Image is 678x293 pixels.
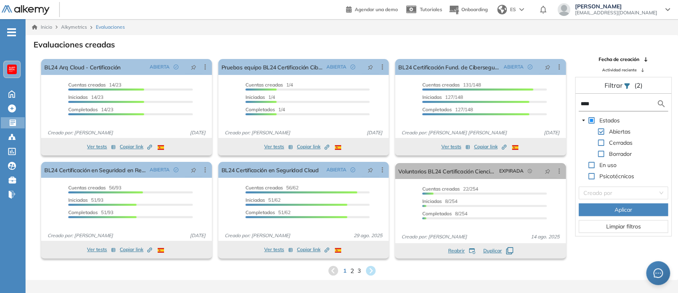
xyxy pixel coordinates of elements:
span: check-circle [350,167,355,172]
a: Voluntarios BL24 Certificación Ciencia de Datos [398,163,496,179]
a: BL24 Arq Cloud - Certificación [44,59,121,75]
span: [DATE] [187,129,209,136]
span: 1/4 [245,82,293,88]
button: Ver tests [87,142,116,151]
button: Aplicar [579,203,668,216]
span: 14/23 [68,82,121,88]
span: En uso [598,160,618,170]
button: Copiar link [297,245,329,254]
span: 14/23 [68,94,103,100]
span: 127/148 [422,94,463,100]
span: Borrador [609,150,632,157]
span: caret-down [581,118,585,122]
a: BL24 Certificación en Seguridad Cloud [221,162,319,178]
span: Iniciadas [422,198,442,204]
span: field-time [528,169,532,173]
img: arrow [519,8,524,11]
button: Ver tests [441,142,470,151]
span: Actividad reciente [602,67,636,73]
span: ABIERTA [326,166,346,173]
span: Creado por: [PERSON_NAME] [44,129,116,136]
span: Aplicar [615,205,632,214]
span: Onboarding [461,6,488,12]
img: Logo [2,5,49,15]
span: 56/93 [68,185,121,191]
span: Estados [598,116,621,125]
button: pushpin [539,61,556,73]
span: 8/254 [422,210,467,216]
span: 14 ago. 2025 [528,233,563,240]
span: [DATE] [364,129,385,136]
span: Iniciadas [245,94,265,100]
span: Completados [68,106,98,112]
span: check-circle [528,65,532,69]
span: Psicotécnicos [599,173,634,180]
span: EXPIRADA [499,167,524,175]
span: 51/62 [245,197,281,203]
button: Copiar link [474,142,506,151]
span: Creado por: [PERSON_NAME] [398,233,470,240]
i: - [7,31,16,33]
a: Agendar una demo [346,4,398,14]
span: Estados [599,117,620,124]
span: Fecha de creación [599,56,639,63]
span: check-circle [174,167,178,172]
a: Pruebas equipo BL24 Certificación Ciberseguridad [221,59,324,75]
span: Completados [245,209,275,215]
span: Copiar link [297,246,329,253]
span: 8/254 [422,198,457,204]
span: Copiar link [120,246,152,253]
button: pushpin [185,163,202,176]
span: 51/93 [68,209,113,215]
img: ESP [158,248,164,253]
button: Limpiar filtros [579,220,668,233]
span: 51/62 [245,209,291,215]
span: pushpin [191,64,196,70]
img: ESP [335,145,341,150]
span: Agendar una demo [355,6,398,12]
span: [DATE] [187,232,209,239]
button: Ver tests [87,245,116,254]
img: ESP [335,248,341,253]
span: [PERSON_NAME] [575,3,657,10]
button: pushpin [362,163,379,176]
span: message [653,268,663,278]
span: [DATE] [541,129,563,136]
span: 127/148 [422,106,473,112]
button: Ver tests [264,245,293,254]
span: ABIERTA [504,63,524,71]
span: 22/254 [422,186,478,192]
span: Creado por: [PERSON_NAME] [221,129,293,136]
span: 1 [343,267,346,275]
span: 56/62 [245,185,298,191]
span: pushpin [368,167,373,173]
img: world [497,5,507,14]
span: Borrador [607,149,633,159]
span: 1/4 [245,106,285,112]
span: ES [510,6,516,13]
span: 1/4 [245,94,275,100]
span: pushpin [368,64,373,70]
button: pushpin [362,61,379,73]
span: 2 [350,266,354,275]
button: Copiar link [120,142,152,151]
span: Cuentas creadas [245,82,283,88]
span: ABIERTA [326,63,346,71]
span: Completados [422,210,452,216]
span: Copiar link [297,143,329,150]
img: ESP [512,145,518,150]
button: Reabrir [448,247,475,254]
span: Cuentas creadas [68,185,106,191]
span: Cerradas [607,138,634,147]
span: 51/93 [68,197,103,203]
span: 29 ago. 2025 [350,232,385,239]
span: Completados [245,106,275,112]
span: (2) [634,81,642,90]
span: Cuentas creadas [422,186,460,192]
span: check-circle [350,65,355,69]
span: Evaluaciones [96,24,125,31]
span: 3 [358,267,361,275]
span: Copiar link [474,143,506,150]
span: Psicotécnicos [598,171,636,181]
span: Duplicar [483,247,502,254]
